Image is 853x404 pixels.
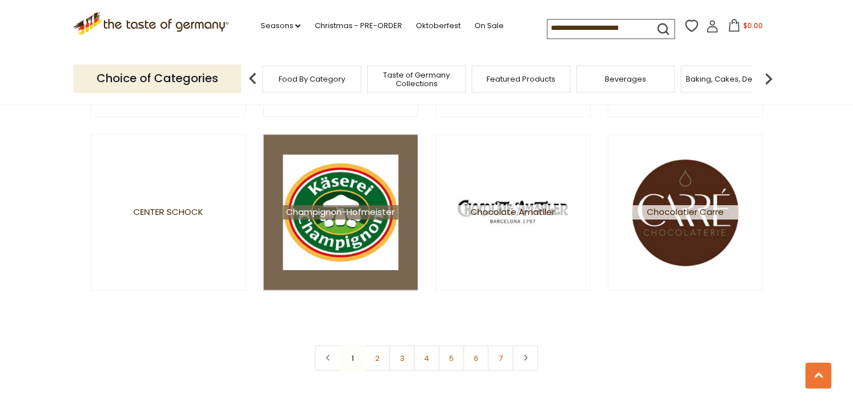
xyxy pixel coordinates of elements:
a: 5 [438,345,464,371]
a: On Sale [474,20,503,32]
a: Chocolatier Carre [608,134,763,290]
span: Chocolatier Carre [627,205,743,219]
span: $0.00 [743,21,762,30]
a: Christmas - PRE-ORDER [314,20,402,32]
a: Taste of Germany Collections [370,71,462,88]
a: Champignon-Hofmeister [263,134,418,290]
a: Food By Category [279,75,345,83]
span: Champignon-Hofmeister [283,205,398,219]
img: Champignon-Hofmeister [283,154,398,270]
img: Chocolatier Carre [627,154,743,270]
a: Seasons [260,20,300,32]
a: 2 [364,345,390,371]
button: $0.00 [721,19,770,36]
a: Beverages [605,75,646,83]
a: Oktoberfest [415,20,460,32]
img: previous arrow [241,67,264,90]
img: next arrow [757,67,780,90]
span: Chocolate Amatller [455,205,570,219]
a: Chocolate Amatller [435,134,590,290]
a: 6 [463,345,489,371]
a: Center Schock [91,134,246,290]
a: Featured Products [487,75,555,83]
span: Center Schock [133,205,203,219]
img: Chocolate Amatller [455,154,570,270]
a: 4 [414,345,439,371]
a: 3 [389,345,415,371]
a: Baking, Cakes, Desserts [686,75,775,83]
a: 7 [488,345,514,371]
p: Choice of Categories [74,64,241,93]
